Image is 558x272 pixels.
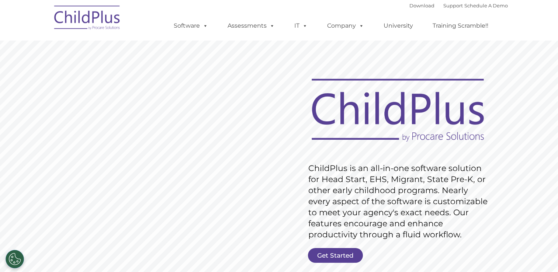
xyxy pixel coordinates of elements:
[464,3,508,8] a: Schedule A Demo
[220,18,282,33] a: Assessments
[409,3,434,8] a: Download
[308,163,491,240] rs-layer: ChildPlus is an all-in-one software solution for Head Start, EHS, Migrant, State Pre-K, or other ...
[320,18,371,33] a: Company
[425,18,496,33] a: Training Scramble!!
[376,18,420,33] a: University
[166,18,215,33] a: Software
[51,0,124,37] img: ChildPlus by Procare Solutions
[443,3,463,8] a: Support
[6,250,24,268] button: Cookies Settings
[409,3,508,8] font: |
[287,18,315,33] a: IT
[308,248,363,263] a: Get Started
